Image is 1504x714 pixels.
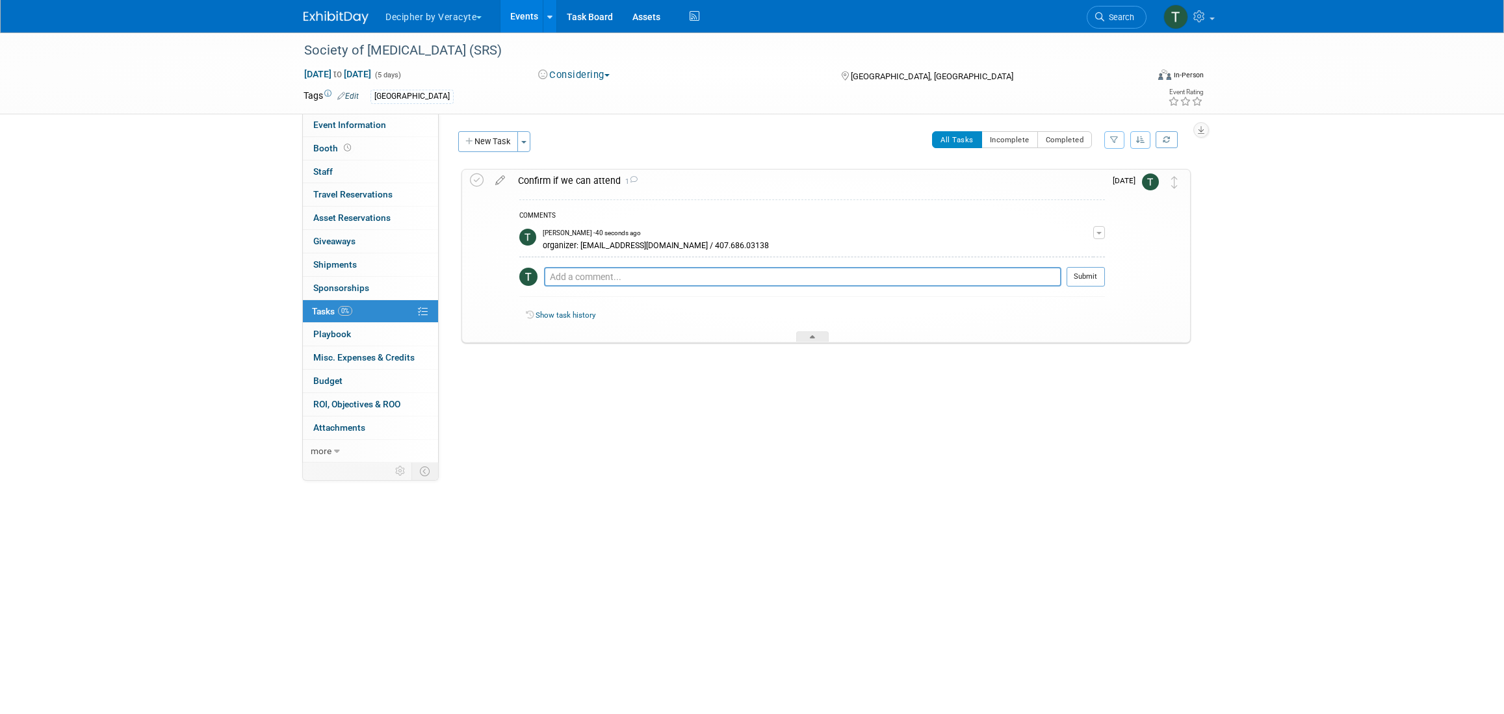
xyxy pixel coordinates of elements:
[304,68,372,80] span: [DATE] [DATE]
[543,229,641,238] span: [PERSON_NAME] - 40 seconds ago
[303,393,438,416] a: ROI, Objectives & ROO
[389,463,412,479] td: Personalize Event Tab Strip
[303,160,438,183] a: Staff
[311,446,331,456] span: more
[303,300,438,323] a: Tasks0%
[313,422,365,433] span: Attachments
[313,189,393,199] span: Travel Reservations
[489,175,512,186] a: edit
[1171,176,1178,188] i: Move task
[519,268,538,286] img: Tony Alvarado
[1104,12,1134,22] span: Search
[303,137,438,160] a: Booth
[304,89,359,104] td: Tags
[412,463,439,479] td: Toggle Event Tabs
[1158,70,1171,80] img: Format-Inperson.png
[313,329,351,339] span: Playbook
[313,259,357,270] span: Shipments
[1163,5,1188,29] img: Tony Alvarado
[313,166,333,177] span: Staff
[519,229,536,246] img: Tony Alvarado
[303,346,438,369] a: Misc. Expenses & Credits
[313,352,415,363] span: Misc. Expenses & Credits
[303,114,438,136] a: Event Information
[303,207,438,229] a: Asset Reservations
[458,131,518,152] button: New Task
[312,306,352,316] span: Tasks
[1168,89,1203,96] div: Event Rating
[543,238,1093,251] div: organizer: [EMAIL_ADDRESS][DOMAIN_NAME] / 407.686.03138
[303,440,438,463] a: more
[536,311,595,320] a: Show task history
[313,212,391,223] span: Asset Reservations
[374,71,401,79] span: (5 days)
[303,253,438,276] a: Shipments
[1037,131,1093,148] button: Completed
[932,131,982,148] button: All Tasks
[534,68,615,82] button: Considering
[1087,6,1147,29] a: Search
[341,143,354,153] span: Booth not reserved yet
[313,143,354,153] span: Booth
[313,399,400,409] span: ROI, Objectives & ROO
[303,277,438,300] a: Sponsorships
[1173,70,1204,80] div: In-Person
[851,71,1013,81] span: [GEOGRAPHIC_DATA], [GEOGRAPHIC_DATA]
[313,236,356,246] span: Giveaways
[338,306,352,316] span: 0%
[331,69,344,79] span: to
[519,210,1105,223] div: COMMENTS
[1142,173,1159,190] img: Tony Alvarado
[512,170,1105,192] div: Confirm if we can attend
[313,376,343,386] span: Budget
[1070,68,1204,87] div: Event Format
[1156,131,1178,148] a: Refresh
[300,39,1127,62] div: Society of [MEDICAL_DATA] (SRS)
[304,11,369,24] img: ExhibitDay
[303,370,438,392] a: Budget
[621,177,638,186] span: 1
[337,92,359,101] a: Edit
[313,120,386,130] span: Event Information
[313,283,369,293] span: Sponsorships
[303,183,438,206] a: Travel Reservations
[370,90,454,103] div: [GEOGRAPHIC_DATA]
[1067,267,1105,287] button: Submit
[303,323,438,346] a: Playbook
[1113,176,1142,185] span: [DATE]
[981,131,1038,148] button: Incomplete
[303,416,438,439] a: Attachments
[303,230,438,253] a: Giveaways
